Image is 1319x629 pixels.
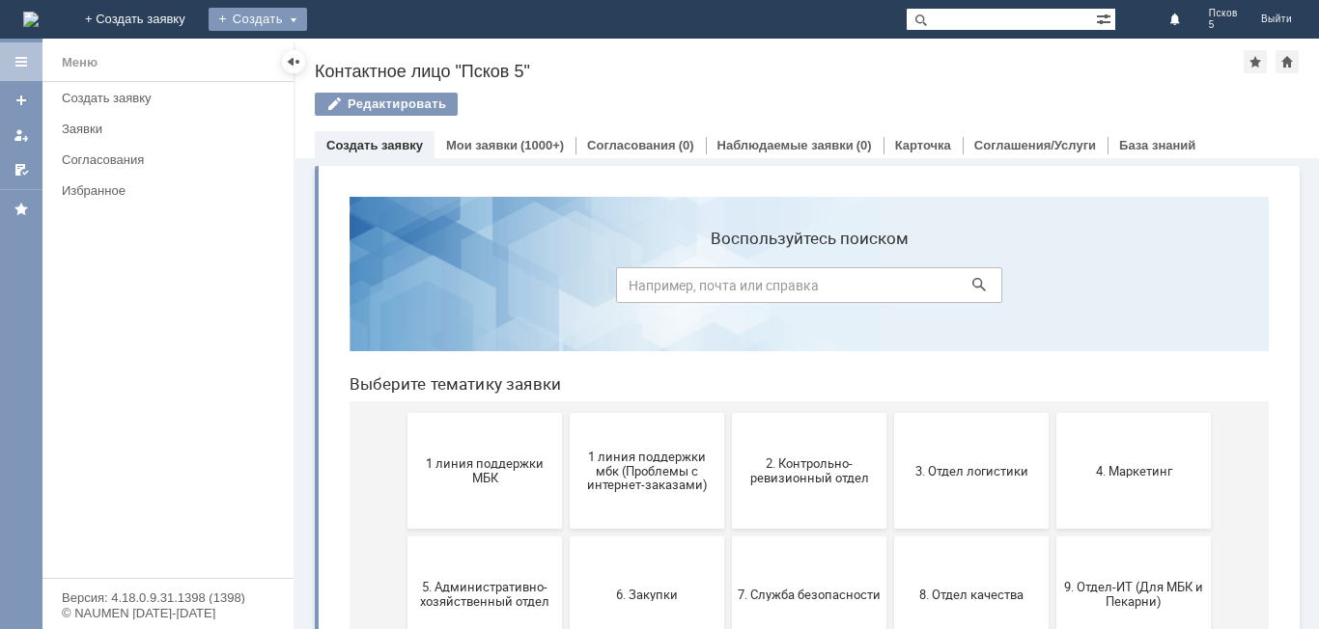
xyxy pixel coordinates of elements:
[404,522,547,551] span: Отдел-ИТ (Битрикс24 и CRM)
[1276,50,1299,73] div: Сделать домашней страницей
[282,50,305,73] div: Скрыть меню
[6,154,37,185] a: Мои согласования
[54,145,290,175] a: Согласования
[62,591,274,604] div: Версия: 4.18.0.9.31.1398 (1398)
[15,193,935,212] header: Выберите тематику заявки
[282,47,668,67] label: Воспользуйтесь поиском
[62,183,261,198] div: Избранное
[566,405,709,420] span: 8. Отдел качества
[404,275,547,304] span: 2. Контрольно-ревизионный отдел
[62,122,282,136] div: Заявки
[446,138,518,152] a: Мои заявки
[1119,138,1195,152] a: База знаний
[1209,8,1238,19] span: Псков
[679,138,694,152] div: (0)
[728,282,871,296] span: 4. Маркетинг
[520,138,564,152] div: (1000+)
[398,479,552,594] button: Отдел-ИТ (Битрикс24 и CRM)
[560,355,715,471] button: 8. Отдел качества
[398,232,552,347] button: 2. Контрольно-ревизионный отдел
[398,355,552,471] button: 7. Служба безопасности
[566,282,709,296] span: 3. Отдел логистики
[404,405,547,420] span: 7. Служба безопасности
[236,232,390,347] button: 1 линия поддержки мбк (Проблемы с интернет-заказами)
[73,355,228,471] button: 5. Административно-хозяйственный отдел
[282,86,668,122] input: Например, почта или справка
[23,12,39,27] img: logo
[79,529,222,543] span: Бухгалтерия (для мбк)
[73,232,228,347] button: 1 линия поддержки МБК
[236,479,390,594] button: Отдел ИТ (1С)
[1096,9,1115,27] span: Расширенный поиск
[326,138,423,152] a: Создать заявку
[728,398,871,427] span: 9. Отдел-ИТ (Для МБК и Пекарни)
[1244,50,1267,73] div: Добавить в избранное
[23,12,39,27] a: Перейти на домашнюю страницу
[62,607,274,619] div: © NAUMEN [DATE]-[DATE]
[79,275,222,304] span: 1 линия поддержки МБК
[79,398,222,427] span: 5. Административно-хозяйственный отдел
[560,232,715,347] button: 3. Отдел логистики
[241,529,384,543] span: Отдел ИТ (1С)
[209,8,307,31] div: Создать
[54,83,290,113] a: Создать заявку
[722,479,877,594] button: Финансовый отдел
[62,51,98,74] div: Меню
[895,138,951,152] a: Карточка
[717,138,854,152] a: Наблюдаемые заявки
[62,91,282,105] div: Создать заявку
[241,405,384,420] span: 6. Закупки
[566,529,709,543] span: Отдел-ИТ (Офис)
[974,138,1096,152] a: Соглашения/Услуги
[73,479,228,594] button: Бухгалтерия (для мбк)
[6,85,37,116] a: Создать заявку
[728,529,871,543] span: Финансовый отдел
[587,138,676,152] a: Согласования
[315,62,1244,81] div: Контактное лицо "Псков 5"
[241,267,384,311] span: 1 линия поддержки мбк (Проблемы с интернет-заказами)
[236,355,390,471] button: 6. Закупки
[6,120,37,150] a: Мои заявки
[560,479,715,594] button: Отдел-ИТ (Офис)
[62,152,282,167] div: Согласования
[722,355,877,471] button: 9. Отдел-ИТ (Для МБК и Пекарни)
[722,232,877,347] button: 4. Маркетинг
[856,138,872,152] div: (0)
[1209,19,1238,31] span: 5
[54,114,290,144] a: Заявки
